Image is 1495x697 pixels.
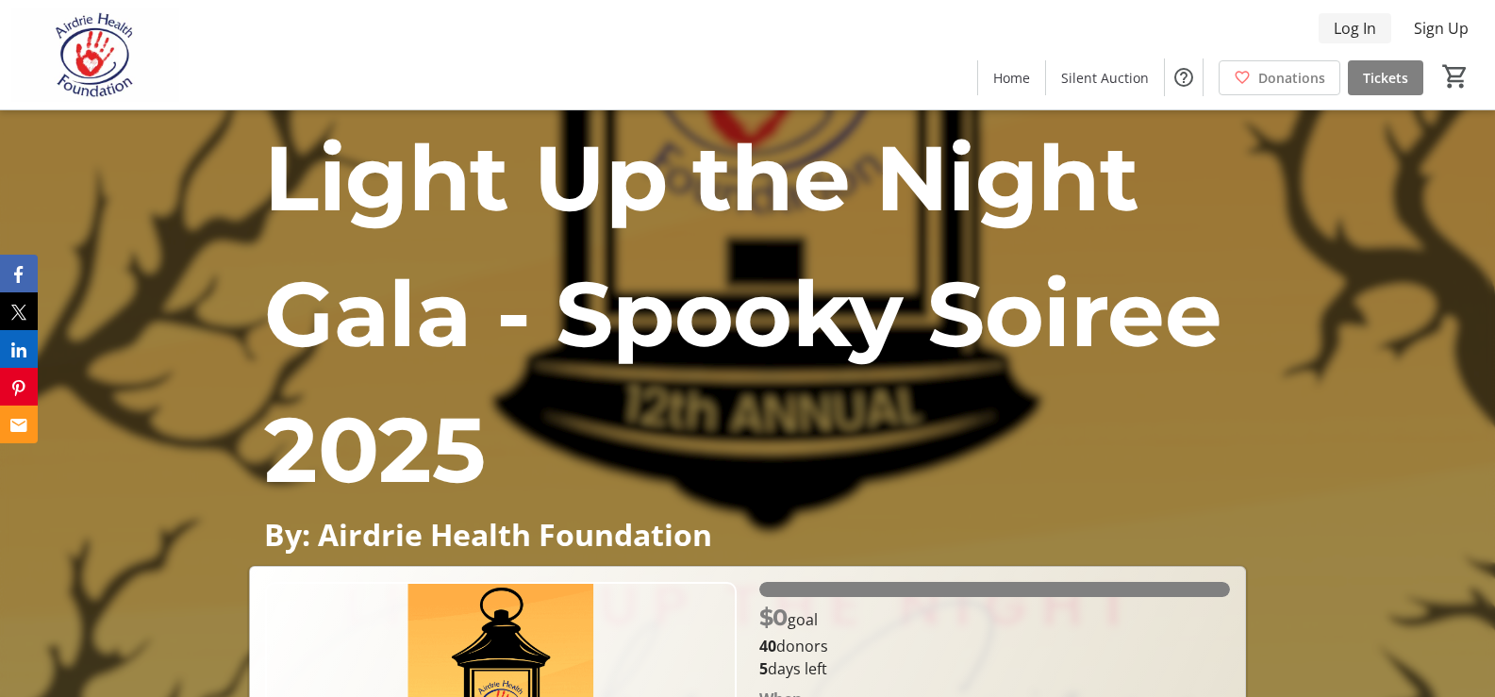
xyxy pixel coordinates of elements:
[1334,17,1376,40] span: Log In
[11,8,179,102] img: Airdrie Health Foundation's Logo
[1363,68,1408,88] span: Tickets
[1219,60,1340,95] a: Donations
[759,582,1230,597] div: 100% of fundraising goal reached
[759,604,788,631] span: $0
[993,68,1030,88] span: Home
[759,635,1230,657] p: donors
[264,518,1231,551] p: By: Airdrie Health Foundation
[1348,60,1423,95] a: Tickets
[978,60,1045,95] a: Home
[1399,13,1484,43] button: Sign Up
[1438,59,1472,93] button: Cart
[1046,60,1164,95] a: Silent Auction
[1165,58,1203,96] button: Help
[1319,13,1391,43] button: Log In
[1414,17,1469,40] span: Sign Up
[759,636,776,656] b: 40
[759,601,818,635] p: goal
[759,658,768,679] span: 5
[1258,68,1325,88] span: Donations
[1061,68,1149,88] span: Silent Auction
[264,123,1221,505] span: Light Up the Night Gala - Spooky Soiree 2025
[759,657,1230,680] p: days left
